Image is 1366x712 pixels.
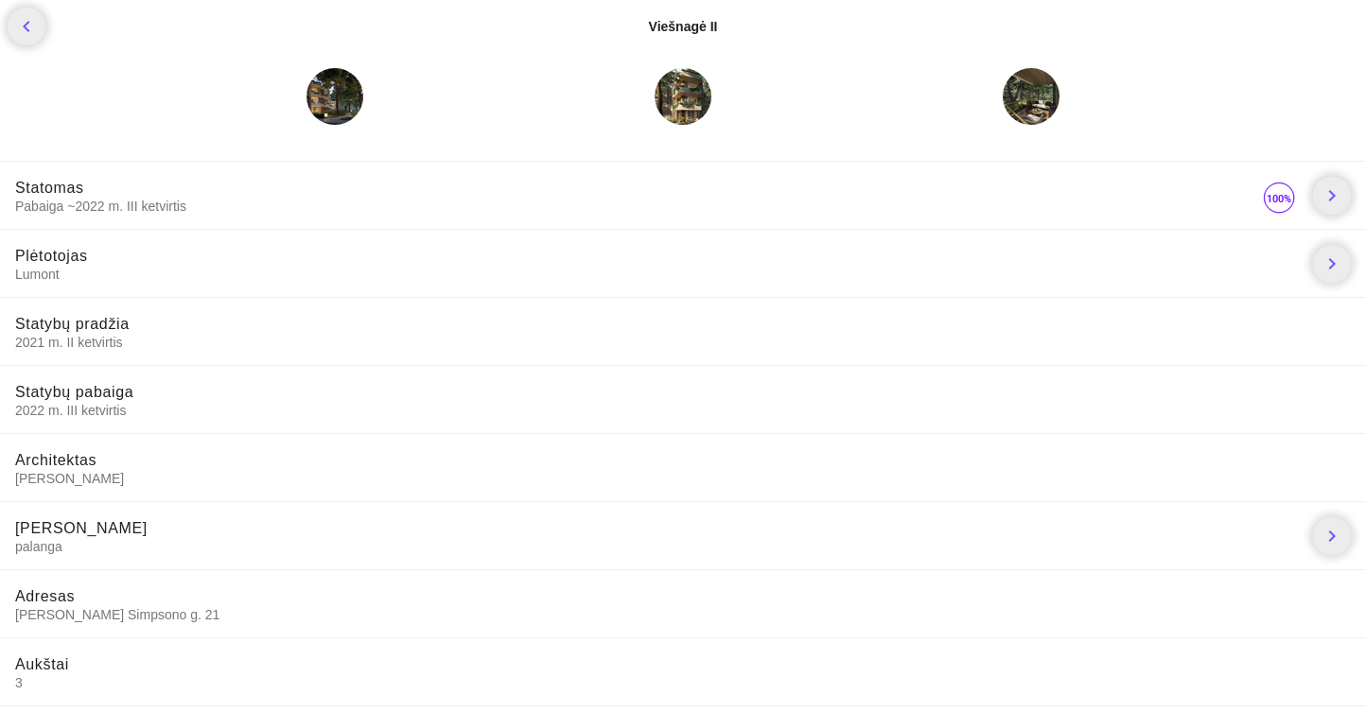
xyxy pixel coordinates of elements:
[15,674,1351,691] span: 3
[15,470,1351,487] span: [PERSON_NAME]
[15,248,88,264] span: Plėtotojas
[15,452,96,468] span: Architektas
[15,15,38,38] i: chevron_left
[1313,177,1351,215] a: chevron_right
[649,17,718,36] div: Viešnagė II
[1321,525,1343,547] i: chevron_right
[1313,245,1351,283] a: chevron_right
[15,656,69,672] span: Aukštai
[8,8,45,45] a: chevron_left
[1260,179,1298,217] img: 100
[15,180,84,196] span: Statomas
[15,266,1298,283] span: Lumont
[15,334,1351,351] span: 2021 m. II ketvirtis
[15,402,1351,419] span: 2022 m. III ketvirtis
[15,316,130,332] span: Statybų pradžia
[1313,517,1351,555] a: chevron_right
[15,588,75,604] span: Adresas
[15,520,148,536] span: [PERSON_NAME]
[1321,252,1343,275] i: chevron_right
[15,538,1298,555] span: palanga
[15,606,1351,623] span: [PERSON_NAME] Simpsono g. 21
[15,384,133,400] span: Statybų pabaiga
[15,198,1260,215] span: Pabaiga ~2022 m. III ketvirtis
[1321,184,1343,207] i: chevron_right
